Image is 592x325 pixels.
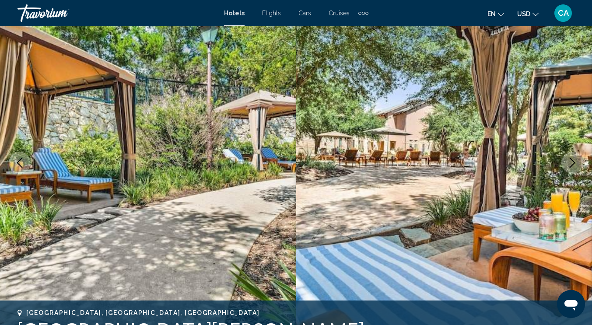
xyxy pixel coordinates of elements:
[552,4,574,22] button: User Menu
[298,10,311,17] a: Cars
[9,152,31,174] button: Previous image
[26,309,259,316] span: [GEOGRAPHIC_DATA], [GEOGRAPHIC_DATA], [GEOGRAPHIC_DATA]
[224,10,245,17] a: Hotels
[557,290,585,318] iframe: Button to launch messaging window
[487,10,496,17] span: en
[329,10,350,17] a: Cruises
[487,7,504,20] button: Change language
[358,6,368,20] button: Extra navigation items
[262,10,281,17] a: Flights
[558,9,569,17] span: CA
[517,10,530,17] span: USD
[517,7,539,20] button: Change currency
[561,152,583,174] button: Next image
[18,4,215,22] a: Travorium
